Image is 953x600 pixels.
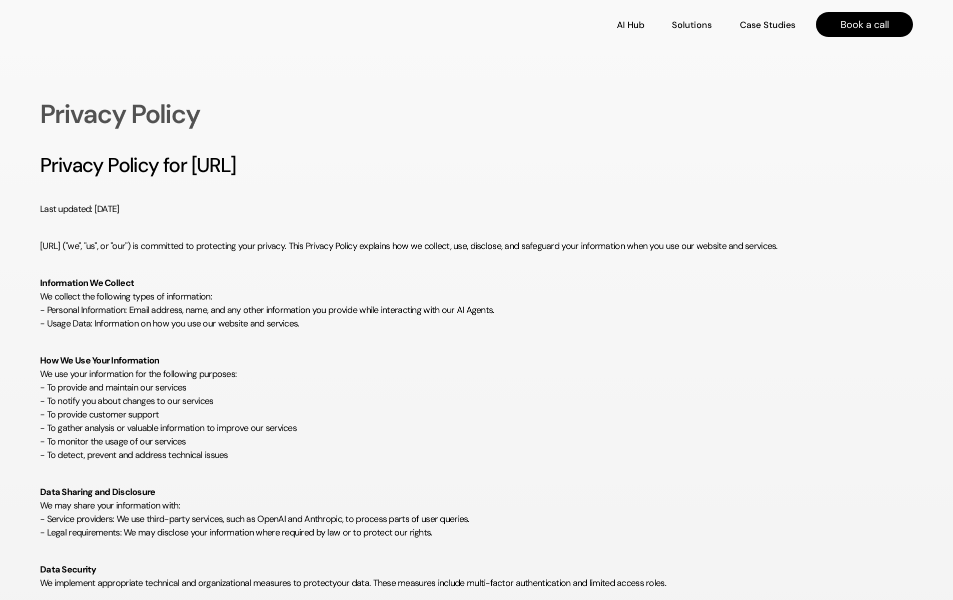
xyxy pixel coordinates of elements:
strong: How We Use Your Information [40,354,160,366]
a: AI Hub [617,16,644,33]
p: Case Studies [740,19,795,31]
a: Case Studies [739,16,796,33]
p: AI Hub [617,19,644,31]
p: Book a call [840,17,889,31]
p: We use your information for the following purposes: - To provide and maintain our services - To n... [40,340,913,462]
p: We collect the following types of information: - Personal Information: Email address, name, and a... [40,263,913,330]
strong: Data Sharing and Disclosure [40,486,156,498]
strong: Data Security [40,563,97,575]
a: Solutions [672,16,712,33]
strong: Information We Collect [40,277,134,289]
a: Book a call [816,12,913,37]
nav: Main navigation [127,12,913,37]
p: We may share your information with: - Service providers: We use third-party services, such as Ope... [40,472,913,539]
p: Solutions [672,19,712,31]
p: We implement appropriate technical and organizational measures to protectyour data. These measure... [40,549,913,590]
h1: Privacy Policy [40,97,387,131]
p: Last updated: [DATE] [40,189,913,216]
p: [URL] ("we", "us", or "our") is committed to protecting your privacy. This Privacy Policy explain... [40,226,913,253]
h2: Privacy Policy for [URL] [40,151,913,179]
